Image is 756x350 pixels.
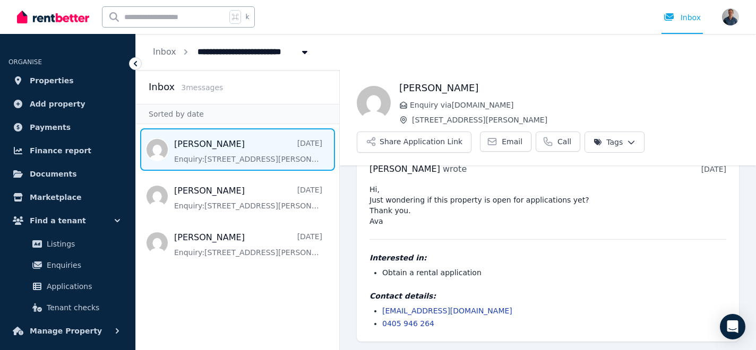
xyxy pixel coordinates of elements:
span: Marketplace [30,191,81,204]
img: Ava De Vries [357,86,391,120]
span: Properties [30,74,74,87]
span: k [245,13,249,21]
span: Manage Property [30,325,102,337]
a: [PERSON_NAME][DATE]Enquiry:[STREET_ADDRESS][PERSON_NAME]. [174,231,322,258]
h2: Inbox [149,80,175,94]
div: Sorted by date [136,104,339,124]
button: Manage Property [8,320,127,342]
span: Applications [47,280,118,293]
div: Open Intercom Messenger [720,314,745,339]
span: Finance report [30,144,91,157]
a: [PERSON_NAME][DATE]Enquiry:[STREET_ADDRESS][PERSON_NAME]. [174,138,322,164]
span: Tags [594,137,623,147]
span: [STREET_ADDRESS][PERSON_NAME] [412,115,739,125]
pre: Hi, Just wondering if this property is open for applications yet? Thank you. Ava [370,184,726,226]
img: andrewjscunningham@gmail.com [722,8,739,25]
span: wrote [443,164,467,174]
a: Add property [8,93,127,115]
a: [PERSON_NAME][DATE]Enquiry:[STREET_ADDRESS][PERSON_NAME]. [174,185,322,211]
a: Listings [13,233,123,255]
a: 0405 946 264 [382,319,434,328]
a: Payments [8,117,127,138]
button: Tags [585,132,645,153]
div: Inbox [664,12,701,23]
span: Add property [30,98,85,110]
a: Inbox [153,47,176,57]
span: Find a tenant [30,214,86,227]
span: Tenant checks [47,301,118,314]
span: ORGANISE [8,58,42,66]
button: Find a tenant [8,210,127,231]
h4: Interested in: [370,252,726,263]
a: Documents [8,163,127,185]
img: RentBetter [17,9,89,25]
span: Email [502,136,522,147]
a: Enquiries [13,255,123,276]
nav: Message list [136,124,339,268]
a: Finance report [8,140,127,161]
span: Listings [47,238,118,250]
li: Obtain a rental application [382,267,726,278]
a: Email [480,132,531,152]
span: Payments [30,121,71,134]
a: Tenant checks [13,297,123,318]
h4: Contact details: [370,291,726,301]
a: Marketplace [8,187,127,208]
span: Call [557,136,571,147]
nav: Breadcrumb [136,34,327,70]
a: [EMAIL_ADDRESS][DOMAIN_NAME] [382,307,512,315]
span: [PERSON_NAME] [370,164,440,174]
button: Share Application Link [357,132,471,153]
time: [DATE] [701,165,726,173]
a: Call [536,132,580,152]
span: Documents [30,168,77,180]
h1: [PERSON_NAME] [399,81,739,95]
a: Properties [8,70,127,91]
span: 3 message s [181,83,223,92]
a: Applications [13,276,123,297]
span: Enquiries [47,259,118,272]
span: Enquiry via [DOMAIN_NAME] [410,100,739,110]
